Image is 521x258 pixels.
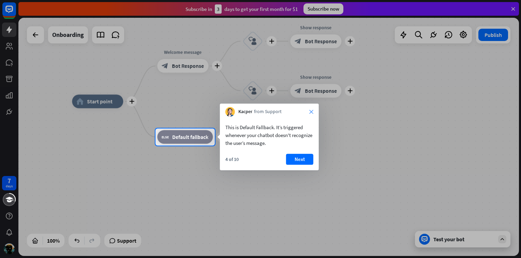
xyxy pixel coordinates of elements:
span: Kacper [238,108,252,115]
span: from Support [254,108,282,115]
button: Open LiveChat chat widget [5,3,26,23]
i: close [309,110,313,114]
div: This is Default Fallback. It’s triggered whenever your chatbot doesn't recognize the user’s message. [225,123,313,147]
button: Next [286,154,313,165]
i: block_fallback [162,134,169,140]
div: 4 of 10 [225,156,239,162]
span: Default fallback [172,134,208,140]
